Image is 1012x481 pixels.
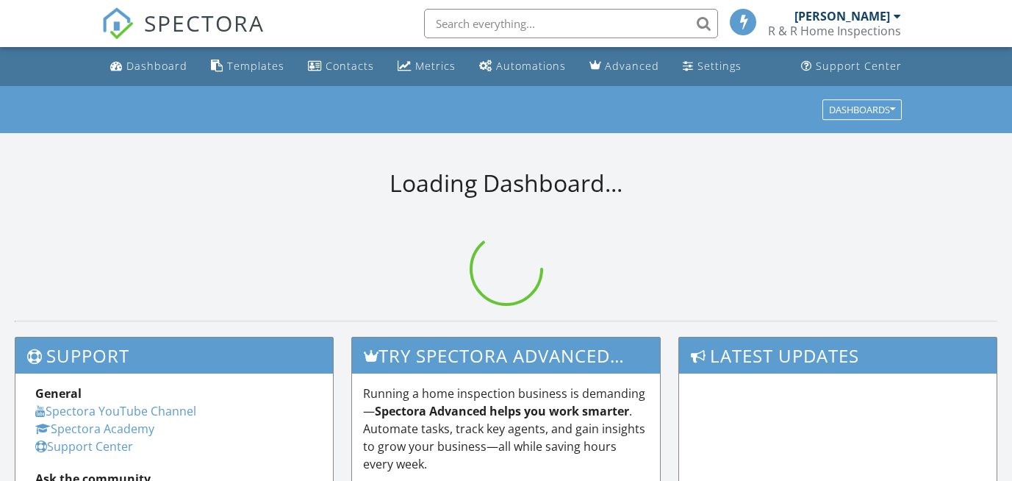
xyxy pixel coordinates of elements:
a: Dashboard [104,53,193,80]
h3: Try spectora advanced [DATE] [352,338,661,374]
a: Metrics [392,53,462,80]
div: Dashboards [829,104,895,115]
div: [PERSON_NAME] [794,9,890,24]
h3: Latest Updates [679,338,997,374]
div: Contacts [326,59,374,73]
h3: Support [15,338,333,374]
div: Templates [227,59,284,73]
a: SPECTORA [101,20,265,51]
strong: Spectora Advanced helps you work smarter [375,403,629,419]
a: Spectora YouTube Channel [35,403,196,419]
img: The Best Home Inspection Software - Spectora [101,7,134,40]
strong: General [35,385,82,402]
a: Support Center [795,53,908,80]
button: Dashboards [822,99,902,120]
a: Automations (Basic) [473,53,572,80]
a: Settings [677,53,747,80]
div: R & R Home Inspections [768,24,901,38]
div: Dashboard [126,59,187,73]
div: Settings [697,59,742,73]
div: Automations [496,59,566,73]
a: Support Center [35,438,133,455]
input: Search everything... [424,9,718,38]
a: Advanced [584,53,665,80]
div: Metrics [415,59,456,73]
span: SPECTORA [144,7,265,38]
a: Templates [205,53,290,80]
p: Running a home inspection business is demanding— . Automate tasks, track key agents, and gain ins... [363,385,650,473]
a: Spectora Academy [35,421,154,437]
a: Contacts [302,53,380,80]
div: Support Center [816,59,902,73]
div: Advanced [605,59,659,73]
